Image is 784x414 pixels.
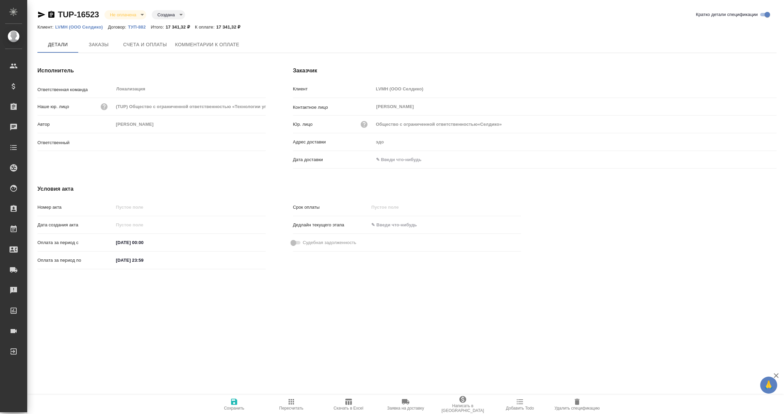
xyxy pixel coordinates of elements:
[195,24,216,30] p: К оплате:
[104,10,146,19] div: Не оплачена
[374,119,777,129] input: Пустое поле
[114,202,266,212] input: Пустое поле
[262,141,263,143] button: Open
[293,104,374,111] p: Контактное лицо
[42,40,74,49] span: Детали
[114,119,266,129] input: Пустое поле
[37,67,266,75] h4: Исполнитель
[166,24,195,30] p: 17 341,32 ₽
[763,378,774,392] span: 🙏
[293,156,374,163] p: Дата доставки
[82,40,115,49] span: Заказы
[152,10,185,19] div: Не оплачена
[303,239,356,246] span: Судебная задолженность
[374,155,433,165] input: ✎ Введи что-нибудь
[114,102,266,111] input: Пустое поле
[293,86,374,92] p: Клиент
[155,12,177,18] button: Создана
[216,24,245,30] p: 17 341,32 ₽
[696,11,758,18] span: Кратко детали спецификации
[369,220,428,230] input: ✎ Введи что-нибудь
[108,24,128,30] p: Договор:
[151,24,165,30] p: Итого:
[37,121,114,128] p: Автор
[128,24,151,30] a: ТУП-882
[114,255,173,265] input: ✎ Введи что-нибудь
[58,10,99,19] a: TUP-16523
[114,238,173,247] input: ✎ Введи что-нибудь
[293,222,369,228] p: Дедлайн текущего этапа
[108,12,138,18] button: Не оплачена
[37,239,114,246] p: Оплата за период с
[374,137,777,147] input: Пустое поле
[760,377,777,394] button: 🙏
[369,202,428,212] input: Пустое поле
[37,222,114,228] p: Дата создания акта
[37,185,521,193] h4: Условия акта
[114,220,173,230] input: Пустое поле
[37,86,114,93] p: Ответственная команда
[293,67,777,75] h4: Заказчик
[47,11,55,19] button: Скопировать ссылку
[374,84,777,94] input: Пустое поле
[37,257,114,264] p: Оплата за период по
[37,103,69,110] p: Наше юр. лицо
[37,11,46,19] button: Скопировать ссылку для ЯМессенджера
[293,121,313,128] p: Юр. лицо
[37,139,114,146] p: Ответственный
[37,204,114,211] p: Номер акта
[293,139,374,145] p: Адрес доставки
[37,24,55,30] p: Клиент:
[175,40,240,49] span: Комментарии к оплате
[123,40,167,49] span: Счета и оплаты
[293,204,369,211] p: Срок оплаты
[55,24,108,30] a: LVMH (ООО Селдико)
